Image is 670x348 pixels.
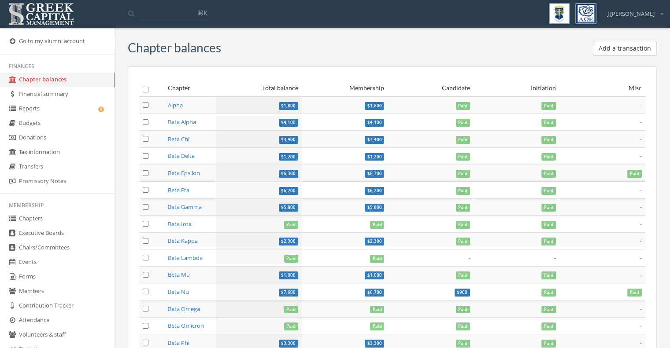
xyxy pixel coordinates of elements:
a: $4,100 [365,118,385,126]
div: Candidate [391,84,470,92]
span: $7,600 [279,289,299,297]
span: $2,300 [279,238,299,245]
a: $3,300 [279,339,299,347]
button: Add a transaction [593,41,657,56]
a: Beta Omega [168,305,200,313]
a: - [640,186,642,194]
a: Beta Gamma [168,203,202,211]
a: - [640,237,642,245]
a: Paid [541,288,556,296]
a: $3,400 [365,135,385,143]
span: Paid [456,306,470,314]
a: Paid [370,254,385,262]
a: Paid [456,305,470,313]
a: Beta Lambda [168,254,203,262]
span: $1,000 [367,272,381,278]
span: Paid [456,170,470,178]
span: $1,000 [279,271,299,279]
a: Paid [541,152,556,160]
span: Paid [541,306,556,314]
a: Paid [541,305,556,313]
a: - [468,254,470,262]
a: Paid [370,305,385,313]
div: Membership [305,84,384,92]
div: Chapter [168,84,212,92]
span: Paid [541,322,556,330]
span: Paid [284,221,299,229]
span: $6,300 [367,171,381,176]
span: Paid [370,322,385,330]
span: $1,200 [367,154,381,159]
a: $1,000 [279,271,299,278]
span: $6,200 [367,188,381,194]
span: $6,200 [279,187,299,195]
a: Paid [456,169,470,177]
a: Paid [456,203,470,211]
a: Beta Kappa [168,237,198,245]
div: Initiation [477,84,556,92]
a: $2,300 [279,237,299,245]
a: $6,300 [365,169,385,177]
span: $3,400 [279,136,299,144]
a: $1,200 [279,152,299,160]
a: $6,300 [279,169,299,177]
a: $5,800 [279,203,299,211]
span: Paid [456,187,470,195]
a: - [640,271,642,278]
span: $1,800 [367,103,381,109]
span: Paid [627,170,642,178]
span: Paid [456,153,470,161]
a: $4,100 [279,118,299,126]
span: Paid [370,255,385,263]
a: - [640,135,642,143]
span: Paid [456,204,470,212]
a: Paid [456,220,470,228]
a: Paid [627,288,642,296]
span: $4,100 [279,119,299,127]
span: - [640,322,642,330]
a: Paid [456,322,470,330]
span: - [640,220,642,228]
span: Paid [541,119,556,127]
a: - [640,152,642,160]
span: Paid [456,238,470,245]
a: $3,300 [365,339,385,347]
span: Paid [541,289,556,297]
a: Paid [456,118,470,126]
a: Paid [456,152,470,160]
span: $3,300 [367,341,381,346]
a: - [640,101,642,109]
a: $6,200 [279,186,299,194]
div: Total balance [219,84,298,92]
a: Paid [541,203,556,211]
a: $2,300 [365,237,385,245]
span: - [640,118,642,126]
span: $6,700 [367,289,381,295]
span: Paid [541,102,556,110]
span: Paid [370,306,385,314]
h3: Chapter balances [128,41,221,55]
a: - [640,203,642,211]
a: Paid [541,118,556,126]
span: Paid [284,255,299,263]
span: Paid [370,221,385,229]
span: ⌘K [197,8,207,17]
span: $2,300 [367,238,381,244]
a: Beta Epsilon [168,169,200,177]
span: $1,200 [279,153,299,161]
span: - [640,305,642,313]
span: - [640,339,642,347]
span: Paid [284,306,299,314]
a: $6,700 [365,288,385,296]
a: Beta Delta [168,152,195,160]
span: $3,400 [367,137,381,143]
span: $4,100 [367,120,381,125]
a: - [640,254,642,262]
